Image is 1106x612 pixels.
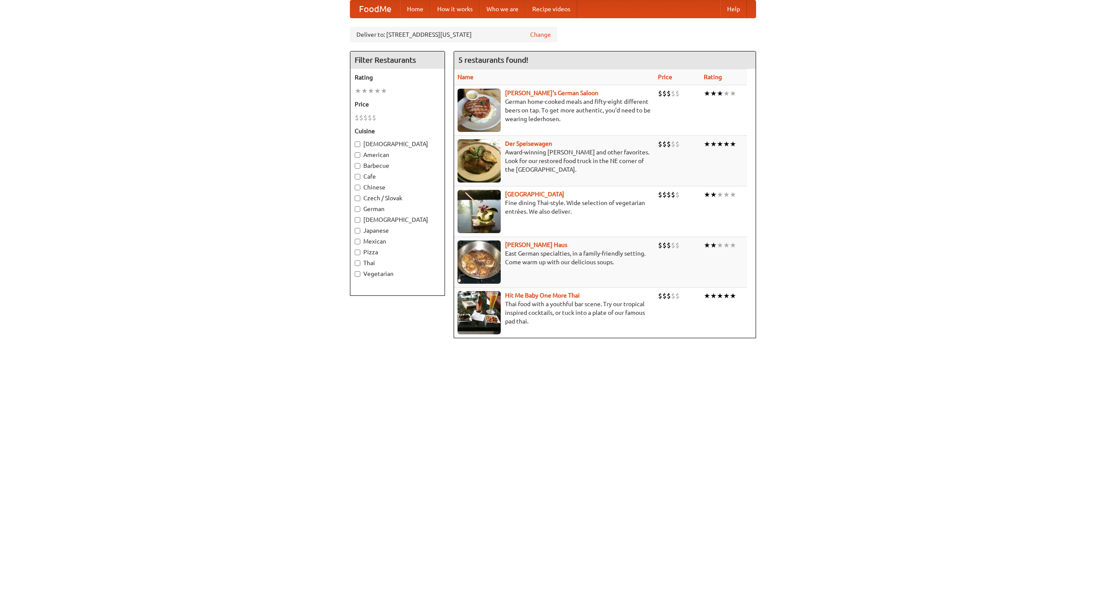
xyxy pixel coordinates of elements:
[458,74,474,80] a: Name
[704,139,710,149] li: ★
[671,240,675,250] li: $
[458,249,651,266] p: East German specialties, in a family-friendly setting. Come warm up with our delicious soups.
[355,239,360,244] input: Mexican
[458,89,501,132] img: esthers.jpg
[355,151,440,159] label: American
[355,161,440,170] label: Barbecue
[355,141,360,147] input: [DEMOGRAPHIC_DATA]
[368,113,372,122] li: $
[355,140,440,148] label: [DEMOGRAPHIC_DATA]
[458,148,651,174] p: Award-winning [PERSON_NAME] and other favorites. Look for our restored food truck in the NE corne...
[355,113,359,122] li: $
[355,206,360,212] input: German
[667,240,671,250] li: $
[355,228,360,234] input: Japanese
[704,240,710,250] li: ★
[525,0,577,18] a: Recipe videos
[458,97,651,123] p: German home-cooked meals and fifty-eight different beers on tap. To get more authentic, you'd nee...
[671,190,675,199] li: $
[723,240,730,250] li: ★
[355,194,440,202] label: Czech / Slovak
[355,185,360,190] input: Chinese
[355,73,440,82] h5: Rating
[458,56,528,64] ng-pluralize: 5 restaurants found!
[658,139,662,149] li: $
[505,292,580,299] a: Hit Me Baby One More Thai
[723,89,730,98] li: ★
[355,127,440,135] h5: Cuisine
[658,74,672,80] a: Price
[662,190,667,199] li: $
[667,139,671,149] li: $
[361,86,368,96] li: ★
[355,269,440,278] label: Vegetarian
[675,190,680,199] li: $
[350,27,557,42] div: Deliver to: [STREET_ADDRESS][US_STATE]
[667,190,671,199] li: $
[530,30,551,39] a: Change
[505,140,552,147] b: Der Speisewagen
[355,172,440,181] label: Cafe
[359,113,363,122] li: $
[350,0,400,18] a: FoodMe
[723,190,730,199] li: ★
[675,89,680,98] li: $
[363,113,368,122] li: $
[658,240,662,250] li: $
[671,89,675,98] li: $
[355,205,440,213] label: German
[350,51,445,69] h4: Filter Restaurants
[658,89,662,98] li: $
[355,163,360,169] input: Barbecue
[675,240,680,250] li: $
[723,291,730,301] li: ★
[730,291,736,301] li: ★
[355,174,360,179] input: Cafe
[667,291,671,301] li: $
[717,139,723,149] li: ★
[675,291,680,301] li: $
[662,139,667,149] li: $
[505,191,564,198] a: [GEOGRAPHIC_DATA]
[505,90,598,96] b: [PERSON_NAME]'s German Saloon
[355,152,360,158] input: American
[710,190,717,199] li: ★
[730,240,736,250] li: ★
[355,248,440,256] label: Pizza
[355,237,440,246] label: Mexican
[658,291,662,301] li: $
[671,291,675,301] li: $
[717,89,723,98] li: ★
[372,113,376,122] li: $
[675,139,680,149] li: $
[717,240,723,250] li: ★
[355,271,360,277] input: Vegetarian
[667,89,671,98] li: $
[662,291,667,301] li: $
[505,241,567,248] a: [PERSON_NAME] Haus
[710,139,717,149] li: ★
[704,74,722,80] a: Rating
[355,183,440,192] label: Chinese
[717,190,723,199] li: ★
[720,0,747,18] a: Help
[717,291,723,301] li: ★
[355,215,440,224] label: [DEMOGRAPHIC_DATA]
[730,89,736,98] li: ★
[355,195,360,201] input: Czech / Slovak
[355,226,440,235] label: Japanese
[671,139,675,149] li: $
[704,89,710,98] li: ★
[381,86,387,96] li: ★
[430,0,480,18] a: How it works
[458,300,651,326] p: Thai food with a youthful bar scene. Try our tropical inspired cocktails, or tuck into a plate of...
[458,190,501,233] img: satay.jpg
[662,240,667,250] li: $
[730,190,736,199] li: ★
[400,0,430,18] a: Home
[374,86,381,96] li: ★
[458,240,501,284] img: kohlhaus.jpg
[355,259,440,267] label: Thai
